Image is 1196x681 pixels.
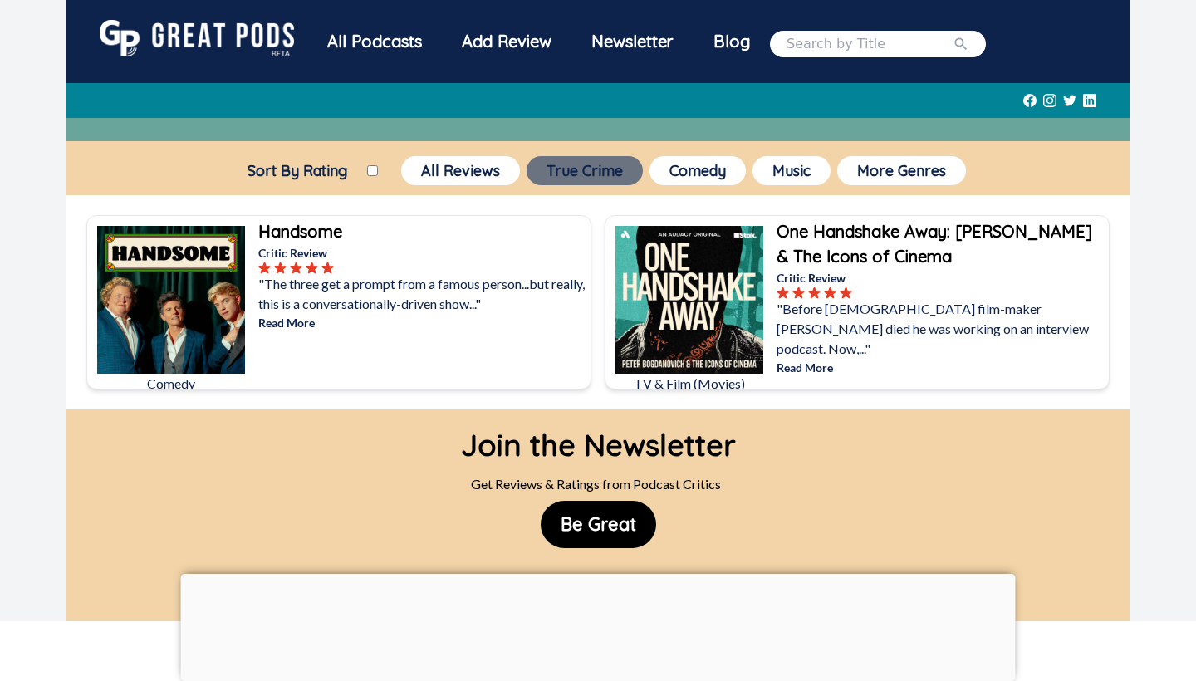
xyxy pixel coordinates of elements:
[777,221,1092,267] b: One Handshake Away: [PERSON_NAME] & The Icons of Cinema
[258,314,587,331] p: Read More
[615,226,763,374] img: One Handshake Away: Peter Bogdanovich & The Icons of Cinema
[837,156,966,185] button: More Genres
[523,153,646,189] a: True Crime
[258,244,587,262] p: Critic Review
[442,20,571,63] a: Add Review
[605,215,1110,389] a: One Handshake Away: Peter Bogdanovich & The Icons of CinemaTV & Film (Movies)One Handshake Away: ...
[97,226,245,374] img: Handsome
[307,20,442,67] a: All Podcasts
[752,156,831,185] button: Music
[258,221,342,242] b: Handsome
[398,153,523,189] a: All Reviews
[181,574,1016,677] iframe: Advertisement
[86,215,591,389] a: HandsomeComedyHandsomeCritic Review"The three get a prompt from a famous person...but really, thi...
[527,156,643,185] button: True Crime
[777,359,1105,376] p: Read More
[461,468,736,501] div: Get Reviews & Ratings from Podcast Critics
[777,269,1105,287] p: Critic Review
[646,153,749,189] a: Comedy
[692,568,758,601] div: Contact
[307,20,442,63] div: All Podcasts
[615,374,763,394] p: TV & Film (Movies)
[787,34,953,54] input: Search by Title
[571,20,694,67] a: Newsletter
[100,20,294,56] img: GreatPods
[649,156,746,185] button: Comedy
[577,568,679,601] div: Privacy Policy
[571,20,694,63] div: Newsletter
[438,568,564,601] div: © 2025 Great Pods
[541,501,656,548] button: Be Great
[258,274,587,314] p: "The three get a prompt from a famous person...but really, this is a conversationally-driven show...
[777,299,1105,359] p: "Before [DEMOGRAPHIC_DATA] film-maker [PERSON_NAME] died he was working on an interview podcast. ...
[694,20,770,63] a: Blog
[97,374,245,394] p: Comedy
[401,156,520,185] button: All Reviews
[749,153,834,189] a: Music
[461,409,736,468] div: Join the Newsletter
[228,161,367,180] label: Sort By Rating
